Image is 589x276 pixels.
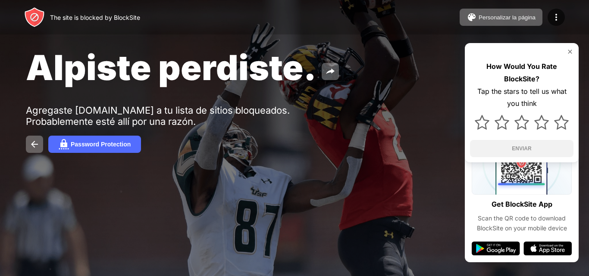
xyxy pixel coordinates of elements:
div: Personalizar la página [479,14,536,21]
button: Personalizar la página [460,9,542,26]
img: menu-icon.svg [551,12,561,22]
img: star.svg [495,115,509,130]
div: How Would You Rate BlockSite? [470,60,573,85]
img: share.svg [325,66,335,77]
img: star.svg [534,115,549,130]
img: back.svg [29,139,40,149]
button: Password Protection [48,136,141,153]
img: google-play.svg [472,242,520,255]
div: Scan the QR code to download BlockSite on your mobile device [472,214,572,233]
img: rate-us-close.svg [567,48,573,55]
div: Tap the stars to tell us what you think [470,85,573,110]
button: ENVIAR [470,140,573,157]
img: star.svg [475,115,489,130]
img: app-store.svg [523,242,572,255]
img: header-logo.svg [24,7,45,28]
span: Alpiste perdiste. [26,47,316,88]
div: Get BlockSite App [492,198,552,211]
img: star.svg [514,115,529,130]
div: The site is blocked by BlockSite [50,14,140,21]
img: star.svg [554,115,569,130]
div: Agregaste [DOMAIN_NAME] a tu lista de sitios bloqueados. Probablemente esté allí por una razón. [26,105,292,127]
div: Password Protection [71,141,131,148]
img: password.svg [59,139,69,149]
img: pallet.svg [467,12,477,22]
